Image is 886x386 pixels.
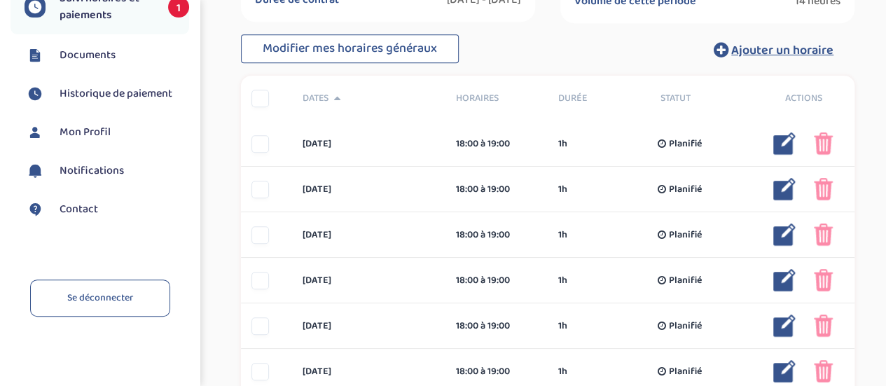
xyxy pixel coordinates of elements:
[25,45,189,66] a: Documents
[814,223,833,246] img: poubelle_rose.png
[752,91,854,106] div: Actions
[25,45,46,66] img: documents.svg
[669,319,702,333] span: Planifié
[60,163,124,179] span: Notifications
[456,273,537,288] div: 18:00 à 19:00
[558,273,567,288] span: 1h
[669,364,702,379] span: Planifié
[773,360,796,382] img: modifier_bleu.png
[25,160,189,181] a: Notifications
[773,132,796,155] img: modifier_bleu.png
[456,137,537,151] div: 18:00 à 19:00
[669,137,702,151] span: Planifié
[693,34,854,65] button: Ajouter un horaire
[814,178,833,200] img: poubelle_rose.png
[456,91,537,106] span: Horaires
[292,137,445,151] div: [DATE]
[25,160,46,181] img: notification.svg
[456,319,537,333] div: 18:00 à 19:00
[773,223,796,246] img: modifier_bleu.png
[241,34,459,64] button: Modifier mes horaires généraux
[773,315,796,337] img: modifier_bleu.png
[558,228,567,242] span: 1h
[60,47,116,64] span: Documents
[292,182,445,197] div: [DATE]
[558,182,567,197] span: 1h
[292,319,445,333] div: [DATE]
[548,91,650,106] div: Durée
[25,83,46,104] img: suivihoraire.svg
[669,273,702,288] span: Planifié
[558,364,567,379] span: 1h
[60,124,111,141] span: Mon Profil
[456,228,537,242] div: 18:00 à 19:00
[558,137,567,151] span: 1h
[30,280,170,317] a: Se déconnecter
[650,91,752,106] div: Statut
[814,360,833,382] img: poubelle_rose.png
[558,319,567,333] span: 1h
[292,228,445,242] div: [DATE]
[60,85,172,102] span: Historique de paiement
[814,315,833,337] img: poubelle_rose.png
[25,83,189,104] a: Historique de paiement
[814,132,833,155] img: poubelle_rose.png
[292,91,445,106] div: Dates
[456,182,537,197] div: 18:00 à 19:00
[25,122,46,143] img: profil.svg
[292,273,445,288] div: [DATE]
[456,364,537,379] div: 18:00 à 19:00
[292,364,445,379] div: [DATE]
[25,199,189,220] a: Contact
[773,178,796,200] img: modifier_bleu.png
[60,201,98,218] span: Contact
[669,228,702,242] span: Planifié
[731,41,833,60] span: Ajouter un horaire
[25,199,46,220] img: contact.svg
[773,269,796,291] img: modifier_bleu.png
[669,182,702,197] span: Planifié
[25,122,189,143] a: Mon Profil
[263,39,437,58] span: Modifier mes horaires généraux
[814,269,833,291] img: poubelle_rose.png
